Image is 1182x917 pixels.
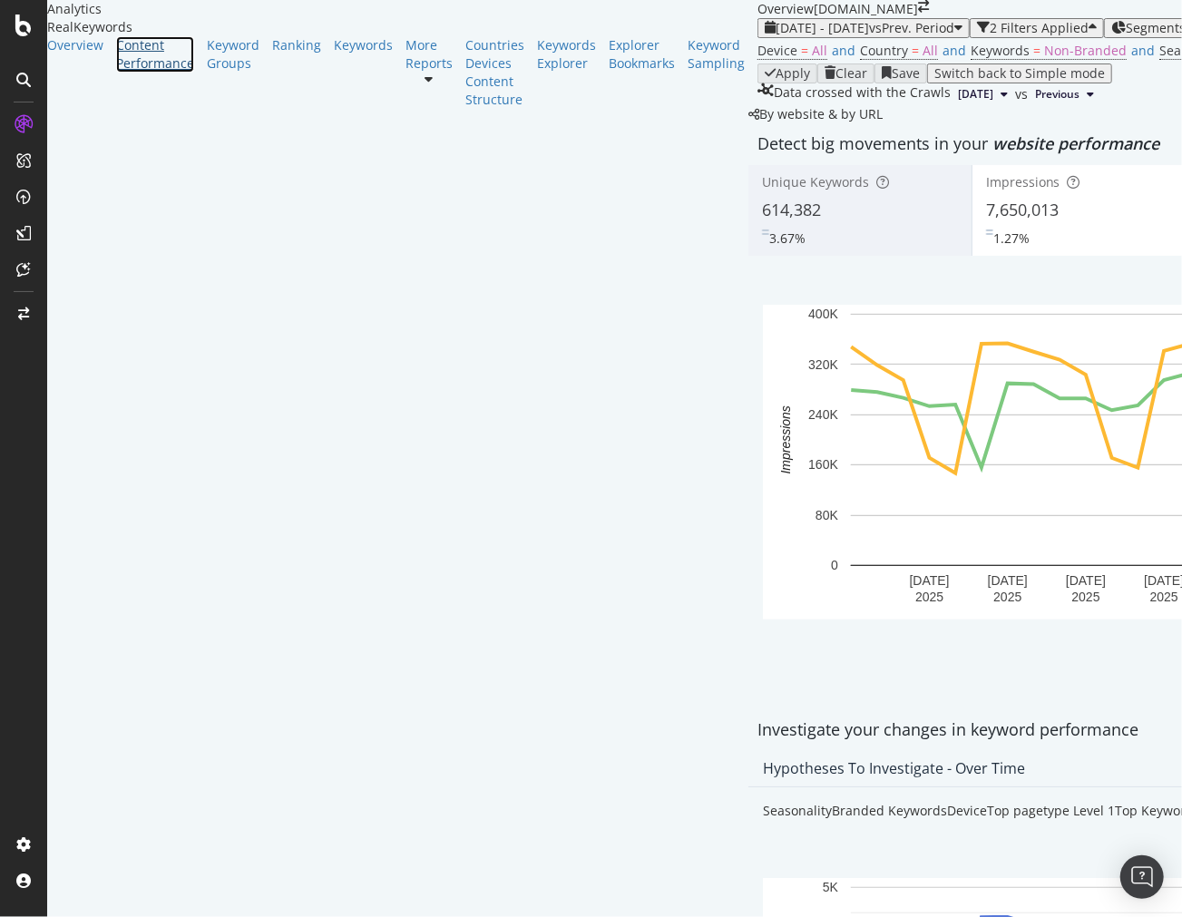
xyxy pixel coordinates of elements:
span: = [1033,42,1040,59]
span: 2025 May. 31st [958,86,993,102]
span: Unique Keywords [762,173,869,190]
text: 80K [816,508,839,522]
span: By website & by URL [759,105,883,122]
a: Structure [465,91,524,109]
a: Keyword Sampling [688,36,745,73]
a: Devices [465,54,524,73]
span: = [801,42,808,59]
a: Explorer Bookmarks [609,36,675,73]
div: Save [892,66,920,81]
a: More Reports [405,36,453,73]
button: 2 Filters Applied [970,18,1104,38]
span: All [923,42,938,59]
a: Countries [465,36,524,54]
span: 614,382 [762,199,821,220]
text: 400K [808,307,838,321]
a: Ranking [272,36,321,54]
button: [DATE] [951,83,1015,105]
span: Keywords [971,42,1030,59]
span: 7,650,013 [986,199,1059,220]
span: website performance [992,132,1159,154]
text: 240K [808,407,838,422]
div: Open Intercom Messenger [1120,855,1164,899]
span: and [1131,42,1155,59]
button: Save [874,63,927,83]
span: and [943,42,966,59]
text: 2025 [1150,590,1178,604]
a: Content [465,73,524,91]
span: and [832,42,855,59]
text: [DATE] [988,573,1028,588]
a: Keywords [334,36,393,54]
div: 3.67% [769,229,806,248]
button: Apply [757,63,817,83]
span: vs Prev. Period [869,19,954,36]
div: 2 Filters Applied [990,21,1089,35]
button: Previous [1028,83,1101,105]
div: Apply [776,66,810,81]
div: Clear [835,66,867,81]
div: legacy label [748,105,883,123]
span: vs [1015,85,1028,103]
span: Country [860,42,908,59]
img: Equal [762,229,769,235]
text: [DATE] [910,573,950,588]
span: Non-Branded [1044,42,1127,59]
button: [DATE] - [DATE]vsPrev. Period [757,18,970,38]
div: Top pagetype Level 1 [987,802,1115,820]
button: Switch back to Simple mode [927,63,1112,83]
span: Device [757,42,797,59]
span: [DATE] - [DATE] [776,19,869,36]
div: 1.27% [993,229,1030,248]
text: 2025 [915,590,943,604]
div: Hypotheses to Investigate - Over Time [763,759,1025,777]
div: Branded Keywords [832,802,947,820]
div: Seasonality [763,802,832,820]
span: Impressions [986,173,1060,190]
text: Impressions [778,405,793,473]
text: 160K [808,458,838,473]
div: Data crossed with the Crawls [774,83,951,105]
button: Clear [817,63,874,83]
text: 0 [831,558,838,572]
text: 2025 [993,590,1021,604]
span: = [912,42,919,59]
span: All [812,42,827,59]
img: Equal [986,229,993,235]
a: Keywords Explorer [537,36,596,73]
a: Overview [47,36,103,54]
a: Content Performance [116,36,194,73]
span: Previous [1035,86,1079,102]
text: [DATE] [1066,573,1106,588]
text: 5K [823,880,839,894]
div: RealKeywords [47,18,757,36]
text: 2025 [1072,590,1100,604]
a: Keyword Groups [207,36,259,73]
text: 320K [808,357,838,372]
div: Switch back to Simple mode [934,66,1105,81]
div: Device [947,802,987,820]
